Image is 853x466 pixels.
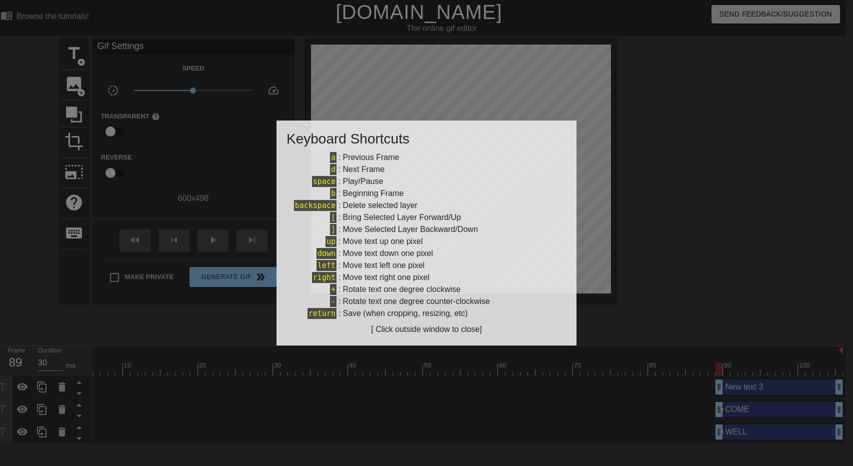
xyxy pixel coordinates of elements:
[286,187,566,199] div: :
[330,284,336,295] span: +
[316,260,336,271] span: left
[286,247,566,259] div: :
[286,283,566,295] div: :
[286,151,566,163] div: :
[286,223,566,235] div: :
[286,235,566,247] div: :
[330,164,336,175] span: d
[342,175,383,187] div: Play/Pause
[294,200,336,211] span: backspace
[330,296,336,307] span: -
[286,211,566,223] div: :
[342,283,460,295] div: Rotate text one degree clockwise
[312,272,336,283] span: right
[286,130,566,147] h3: Keyboard Shortcuts
[342,163,384,175] div: Next Frame
[330,152,336,163] span: a
[342,247,433,259] div: Move text down one pixel
[342,211,461,223] div: Bring Selected Layer Forward/Up
[342,187,403,199] div: Beginning Frame
[342,295,489,307] div: Rotate text one degree counter-clockwise
[342,199,417,211] div: Delete selected layer
[286,259,566,271] div: :
[286,163,566,175] div: :
[342,307,467,319] div: Save (when cropping, resizing, etc)
[325,236,336,247] span: up
[330,188,336,199] span: b
[342,223,477,235] div: Move Selected Layer Backward/Down
[312,176,336,187] span: space
[307,308,336,319] span: return
[342,271,429,283] div: Move text right one pixel
[342,151,399,163] div: Previous Frame
[330,212,336,223] span: [
[286,175,566,187] div: :
[286,307,566,319] div: :
[286,199,566,211] div: :
[316,248,336,259] span: down
[330,224,336,235] span: ]
[286,271,566,283] div: :
[342,259,424,271] div: Move text left one pixel
[342,235,422,247] div: Move text up one pixel
[286,295,566,307] div: :
[286,323,566,335] div: [ Click outside window to close]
